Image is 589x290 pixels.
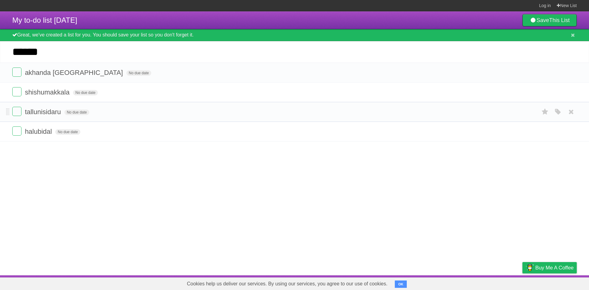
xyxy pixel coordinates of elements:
label: Done [12,87,21,96]
label: Done [12,126,21,136]
span: akhanda [GEOGRAPHIC_DATA] [25,69,125,76]
span: Cookies help us deliver our services. By using our services, you agree to our use of cookies. [181,278,394,290]
span: No due date [64,110,89,115]
span: Buy me a coffee [535,262,574,273]
span: halubidal [25,128,53,135]
b: This List [549,17,570,23]
span: tallunisidaru [25,108,62,116]
img: Buy me a coffee [525,262,534,273]
a: About [441,277,454,288]
span: shishumakkala [25,88,71,96]
a: Suggest a feature [538,277,577,288]
label: Star task [539,107,551,117]
label: Done [12,107,21,116]
span: No due date [126,70,151,76]
label: Done [12,68,21,77]
span: No due date [73,90,98,95]
span: My to-do list [DATE] [12,16,77,24]
span: No due date [55,129,80,135]
a: SaveThis List [522,14,577,26]
a: Buy me a coffee [522,262,577,273]
a: Privacy [514,277,530,288]
a: Developers [461,277,486,288]
a: Terms [494,277,507,288]
button: OK [395,280,407,288]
